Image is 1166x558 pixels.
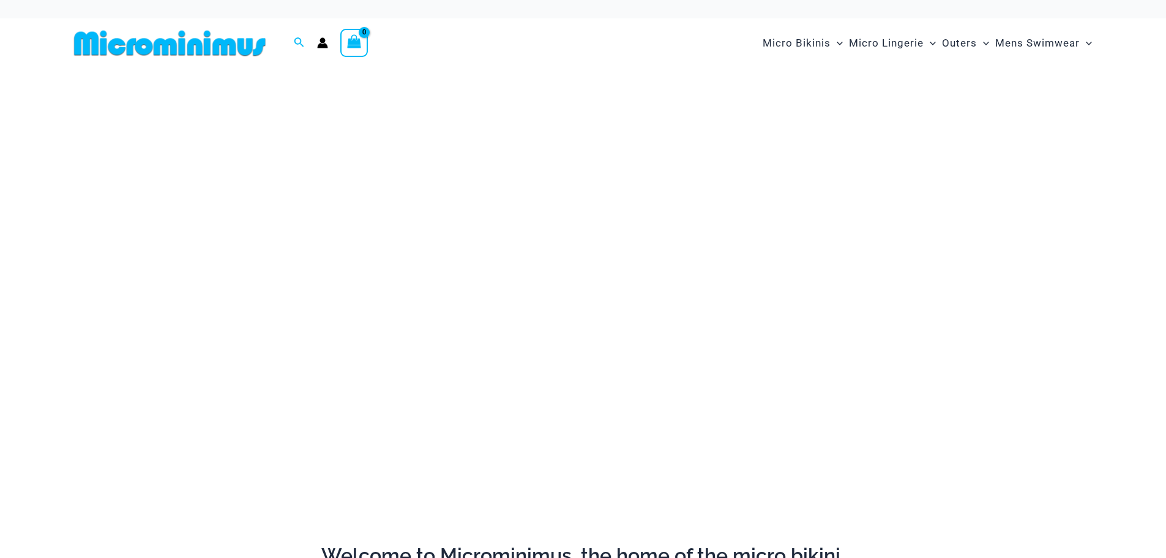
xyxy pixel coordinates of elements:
[763,28,831,59] span: Micro Bikinis
[1080,28,1092,59] span: Menu Toggle
[849,28,924,59] span: Micro Lingerie
[942,28,977,59] span: Outers
[939,25,992,62] a: OutersMenu ToggleMenu Toggle
[992,25,1095,62] a: Mens SwimwearMenu ToggleMenu Toggle
[69,29,271,57] img: MM SHOP LOGO FLAT
[831,28,843,59] span: Menu Toggle
[760,25,846,62] a: Micro BikinisMenu ToggleMenu Toggle
[317,37,328,48] a: Account icon link
[995,28,1080,59] span: Mens Swimwear
[340,29,368,57] a: View Shopping Cart, empty
[924,28,936,59] span: Menu Toggle
[977,28,989,59] span: Menu Toggle
[758,23,1097,64] nav: Site Navigation
[294,36,305,51] a: Search icon link
[846,25,939,62] a: Micro LingerieMenu ToggleMenu Toggle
